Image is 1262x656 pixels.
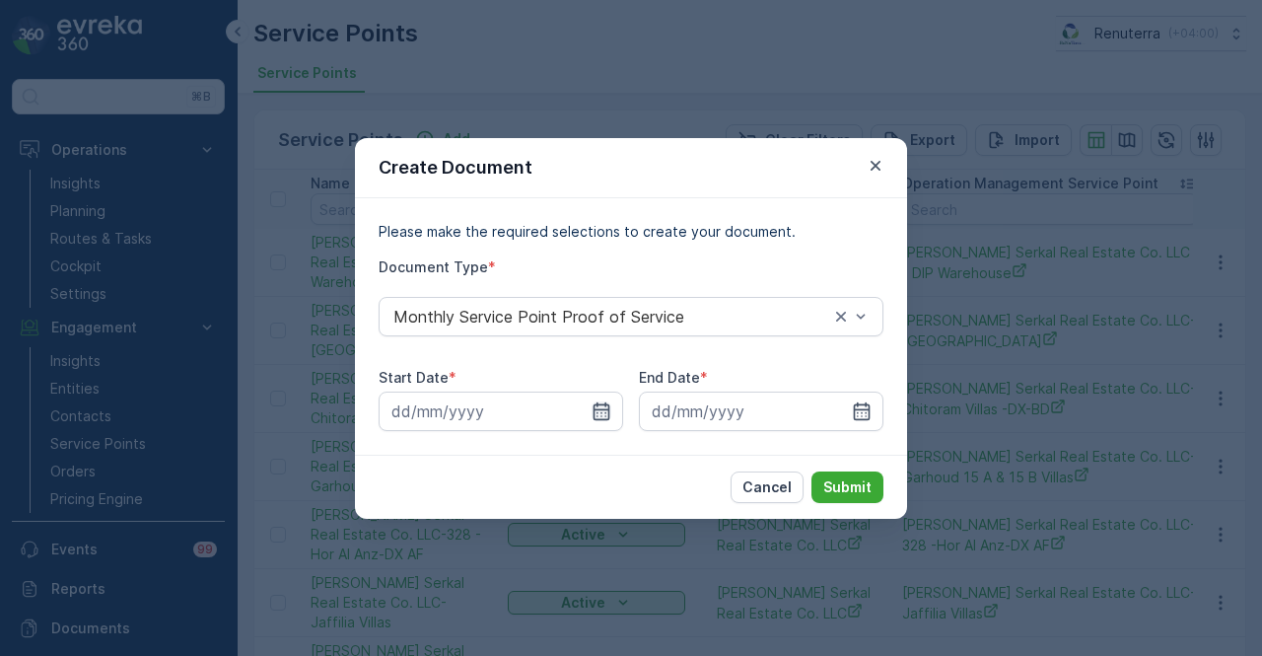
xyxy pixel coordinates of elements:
[379,222,883,242] p: Please make the required selections to create your document.
[823,477,872,497] p: Submit
[379,154,532,182] p: Create Document
[379,258,488,275] label: Document Type
[742,477,792,497] p: Cancel
[379,369,449,386] label: Start Date
[639,369,700,386] label: End Date
[731,472,804,503] button: Cancel
[379,392,623,431] input: dd/mm/yyyy
[811,472,883,503] button: Submit
[639,392,883,431] input: dd/mm/yyyy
